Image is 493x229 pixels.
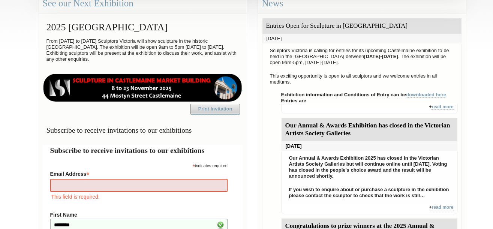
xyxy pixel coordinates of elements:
[266,46,458,67] p: Sculptors Victoria is calling for entries for its upcoming Castelmaine exhibition to be held in t...
[190,104,240,114] a: Print Invitation
[50,145,235,156] h2: Subscribe to receive invitations to our exhibitions
[406,92,446,98] a: downloaded here
[281,104,458,114] div: +
[50,162,228,169] div: indicates required
[432,205,453,210] a: read more
[50,212,228,218] label: First Name
[266,71,458,87] p: This exciting opportunity is open to all sculptors and we welcome entries in all mediums.
[50,193,228,201] div: This field is required.
[43,74,243,102] img: castlemaine-ldrbd25v2.png
[285,185,454,201] p: If you wish to enquire about or purchase a sculpture in the exhibition please contact the sculpto...
[281,204,458,214] div: +
[285,153,454,181] p: Our Annual & Awards Exhibition 2025 has closed in the Victorian Artists Society Galleries but wil...
[281,92,447,98] strong: Exhibition information and Conditions of Entry can be
[282,141,457,151] div: [DATE]
[432,104,453,110] a: read more
[262,18,462,34] div: Entries Open for Sculpture in [GEOGRAPHIC_DATA]
[282,118,457,141] div: Our Annual & Awards Exhibition has closed in the Victorian Artists Society Galleries
[364,54,398,59] strong: [DATE]-[DATE]
[262,34,462,43] div: [DATE]
[50,169,228,178] label: Email Address
[43,123,243,138] h3: Subscribe to receive invitations to our exhibitions
[43,18,243,36] h2: 2025 [GEOGRAPHIC_DATA]
[43,36,243,64] p: From [DATE] to [DATE] Sculptors Victoria will show sculpture in the historic [GEOGRAPHIC_DATA]. T...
